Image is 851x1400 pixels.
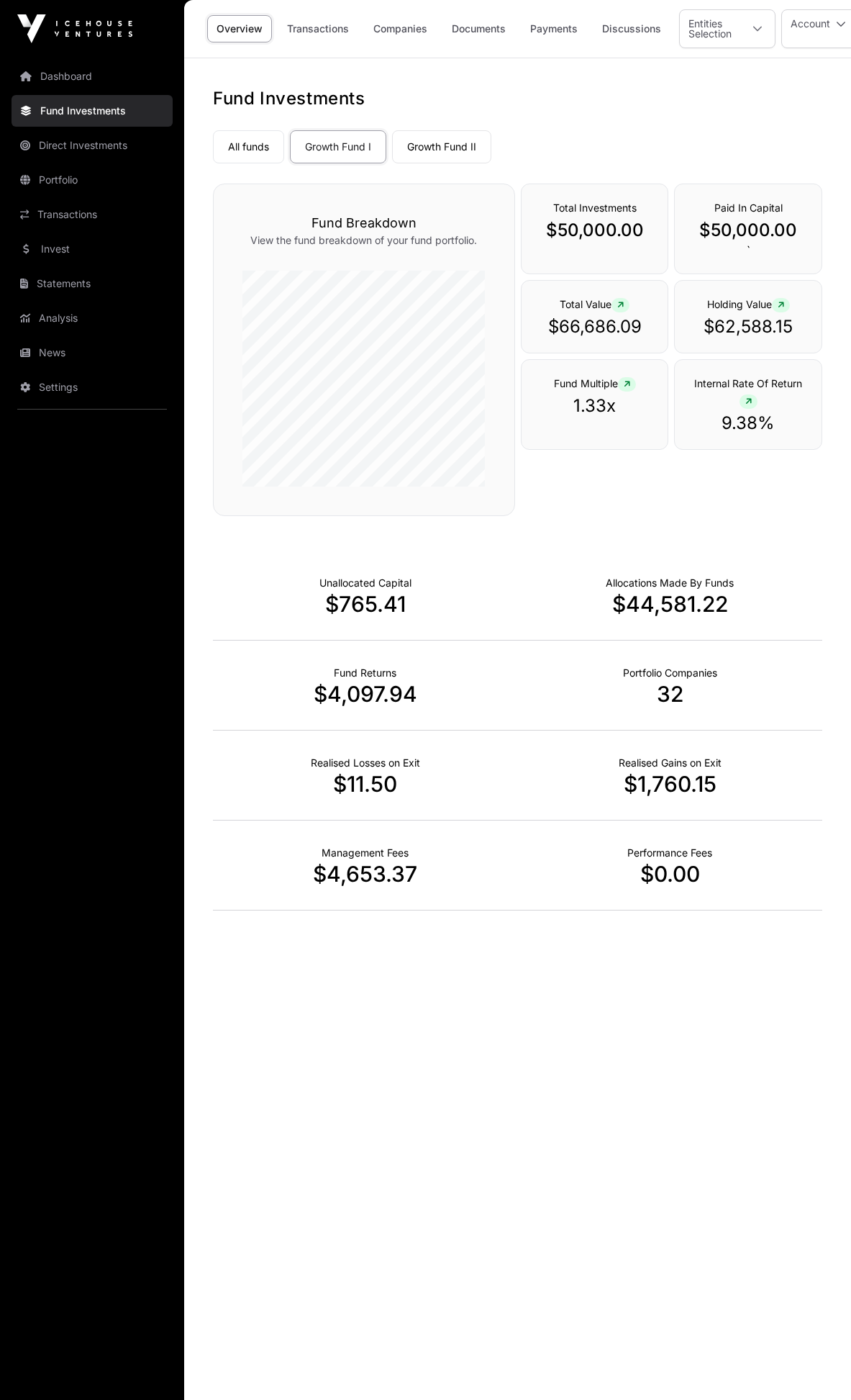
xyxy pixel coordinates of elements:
div: Entities Selection [680,10,740,48]
span: Total Investments [553,202,637,214]
p: 9.38% [689,412,807,435]
span: Fund Multiple [554,377,636,389]
p: $50,000.00 [536,219,654,242]
p: Cash not yet allocated [319,576,411,590]
a: Overview [207,15,272,42]
span: Internal Rate Of Return [694,377,802,407]
p: Realised Returns from Funds [334,666,396,680]
p: 32 [518,681,823,707]
a: Documents [442,15,515,42]
a: Payments [521,15,587,42]
p: Number of Companies Deployed Into [623,666,717,680]
p: Fund Performance Fees (Carry) incurred to date [627,846,712,860]
a: Growth Fund I [290,130,386,163]
div: ` [674,184,822,274]
p: Fund Management Fees incurred to date [322,846,409,860]
p: $66,686.09 [536,315,654,338]
p: $62,588.15 [689,315,807,338]
p: 1.33x [536,394,654,417]
p: $44,581.22 [518,591,823,617]
p: View the fund breakdown of your fund portfolio. [242,233,486,248]
h3: Fund Breakdown [242,213,486,233]
p: $0.00 [518,861,823,887]
a: All funds [213,130,284,163]
p: $765.41 [213,591,518,617]
a: Companies [364,15,437,42]
p: $4,653.37 [213,861,518,887]
a: Portfolio [12,164,173,196]
a: Dashboard [12,60,173,92]
a: Transactions [12,199,173,230]
p: $50,000.00 [689,219,807,242]
span: Total Value [560,298,629,310]
a: News [12,337,173,369]
img: Icehouse Ventures Logo [17,14,132,43]
a: Fund Investments [12,95,173,127]
h1: Fund Investments [213,87,822,110]
a: Transactions [278,15,358,42]
a: Analysis [12,302,173,334]
a: Invest [12,233,173,265]
p: Net Realised on Positive Exits [619,756,722,770]
p: Capital Deployed Into Companies [606,576,734,590]
p: $1,760.15 [518,771,823,797]
a: Discussions [593,15,670,42]
p: $4,097.94 [213,681,518,707]
a: Statements [12,268,173,299]
p: $11.50 [213,771,518,797]
span: Paid In Capital [714,202,783,214]
span: Holding Value [707,298,790,310]
p: Net Realised on Negative Exits [311,756,420,770]
a: Settings [12,371,173,403]
a: Growth Fund II [392,130,491,163]
a: Direct Investments [12,130,173,161]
